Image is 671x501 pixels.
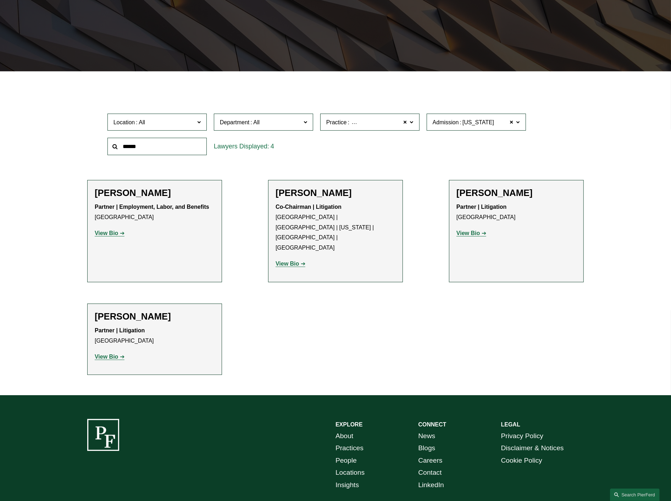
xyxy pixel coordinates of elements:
p: [GEOGRAPHIC_DATA] [456,202,576,223]
span: [US_STATE] [462,118,494,127]
strong: Co-Chairman | Litigation [276,204,342,210]
a: View Bio [95,354,124,360]
a: Locations [335,467,365,479]
a: Privacy Policy [501,430,543,442]
span: Location [113,119,135,125]
strong: Partner | Litigation [456,204,506,210]
a: Careers [418,454,442,467]
span: Department [220,119,250,125]
strong: EXPLORE [335,421,362,428]
a: People [335,454,357,467]
strong: View Bio [95,354,118,360]
h2: [PERSON_NAME] [95,311,215,322]
strong: View Bio [456,230,480,236]
span: Admission [433,119,459,125]
a: Disclaimer & Notices [501,442,564,454]
h2: [PERSON_NAME] [456,187,576,198]
span: Practice [326,119,347,125]
a: Blogs [418,442,435,454]
a: LinkedIn [418,479,444,491]
strong: View Bio [276,261,299,267]
span: 4 [271,143,274,150]
a: Contact [418,467,442,479]
p: [GEOGRAPHIC_DATA] [95,202,215,223]
strong: Partner | Employment, Labor, and Benefits [95,204,209,210]
p: [GEOGRAPHIC_DATA] [95,326,215,346]
a: Insights [335,479,359,491]
strong: LEGAL [501,421,520,428]
a: Search this site [610,489,660,501]
p: [GEOGRAPHIC_DATA] | [GEOGRAPHIC_DATA] | [US_STATE] | [GEOGRAPHIC_DATA] | [GEOGRAPHIC_DATA] [276,202,395,253]
strong: View Bio [95,230,118,236]
a: View Bio [456,230,486,236]
a: News [418,430,435,442]
a: About [335,430,353,442]
strong: CONNECT [418,421,446,428]
span: Trade Secrets and Restrictive Covenants [350,118,454,127]
strong: Partner | Litigation [95,327,145,333]
a: View Bio [276,261,305,267]
h2: [PERSON_NAME] [95,187,215,198]
a: Practices [335,442,364,454]
a: View Bio [95,230,124,236]
a: Cookie Policy [501,454,542,467]
h2: [PERSON_NAME] [276,187,395,198]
